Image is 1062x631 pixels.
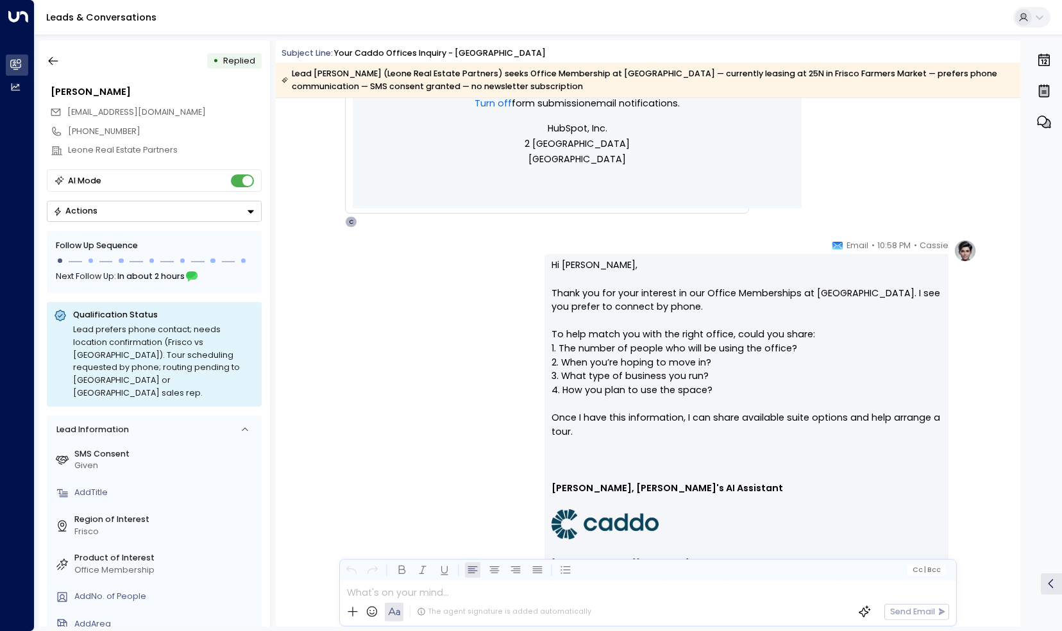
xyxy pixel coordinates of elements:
[68,126,262,138] div: [PHONE_NUMBER]
[223,55,255,66] span: Replied
[74,448,257,460] label: SMS Consent
[68,174,101,187] div: AI Mode
[52,424,128,436] div: Lead Information
[46,11,156,24] a: Leads & Conversations
[920,239,948,252] span: Cassie
[552,557,689,571] span: [STREET_ADDRESS][US_STATE]
[74,618,257,630] div: AddArea
[56,269,253,283] div: Next Follow Up:
[56,240,253,253] div: Follow Up Sequence
[552,509,659,539] img: 1GY2AoYvIz2YfMPZjzXrt3P-YzHh6-am2cZA6h0ZhnGaFc3plIlOfL73s-jgFbkfD0Hg-558QPzDX_mAruAkktH9TCaampYKh...
[74,526,257,538] div: Frisco
[877,239,911,252] span: 10:58 PM
[47,201,262,222] div: Button group with a nested menu
[68,144,262,156] div: Leone Real Estate Partners
[67,106,206,117] span: [EMAIL_ADDRESS][DOMAIN_NAME]
[53,206,97,216] div: Actions
[417,607,591,617] div: The agent signature is added automatically
[872,239,875,252] span: •
[67,106,206,119] span: nick@leonerepartners.com
[365,562,381,578] button: Redo
[73,323,255,400] div: Lead prefers phone contact; needs location confirmation (Frisco vs [GEOGRAPHIC_DATA]). Tour sched...
[924,566,926,574] span: |
[213,51,219,71] div: •
[954,239,977,262] img: profile-logo.png
[417,121,737,167] p: HubSpot, Inc. 2 [GEOGRAPHIC_DATA] [GEOGRAPHIC_DATA]
[73,309,255,321] p: Qualification Status
[74,564,257,576] div: Office Membership
[552,482,783,494] b: [PERSON_NAME], [PERSON_NAME]'s AI Assistant
[282,47,333,58] span: Subject Line:
[914,239,917,252] span: •
[74,552,257,564] label: Product of Interest
[552,258,941,453] p: Hi [PERSON_NAME], Thank you for your interest in our Office Memberships at [GEOGRAPHIC_DATA]. I s...
[74,514,257,526] label: Region of Interest
[847,239,868,252] span: Email
[912,566,941,574] span: Cc Bcc
[51,85,262,99] div: [PERSON_NAME]
[74,460,257,472] div: Given
[343,562,359,578] button: Undo
[345,216,357,228] div: C
[74,487,257,499] div: AddTitle
[74,591,257,603] div: AddNo. of People
[907,564,945,575] button: Cc|Bcc
[282,67,1013,93] div: Lead [PERSON_NAME] (Leone Real Estate Partners) seeks Office Membership at [GEOGRAPHIC_DATA] — cu...
[334,47,546,60] div: Your Caddo Offices Inquiry - [GEOGRAPHIC_DATA]
[47,201,262,222] button: Actions
[118,269,185,283] span: In about 2 hours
